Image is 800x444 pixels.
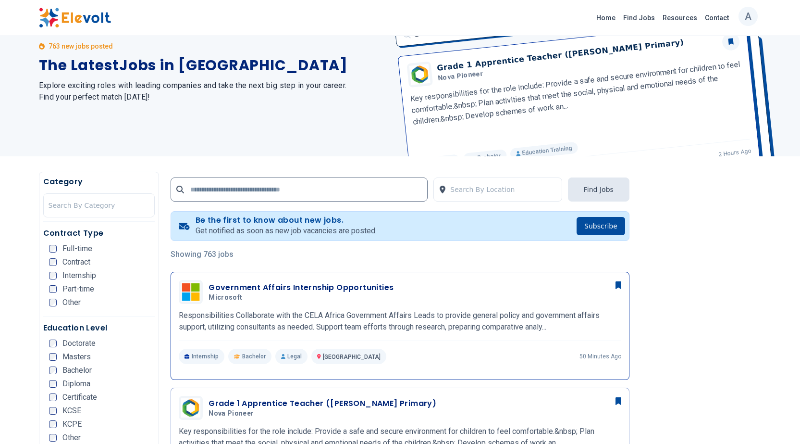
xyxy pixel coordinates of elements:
button: A [738,7,758,26]
h5: Category [43,176,155,188]
a: Contact [701,10,733,25]
iframe: Chat Widget [752,398,800,444]
button: Subscribe [577,217,625,235]
h3: Government Affairs Internship Opportunities [209,282,394,293]
span: Nova Pioneer [209,409,254,418]
span: Masters [62,353,91,361]
span: KCSE [62,407,81,415]
img: Nova Pioneer [181,398,200,418]
p: Internship [179,349,224,364]
input: Other [49,299,57,306]
input: KCPE [49,420,57,428]
p: A [745,4,751,28]
span: Bachelor [242,353,266,360]
img: Microsoft [181,282,200,302]
a: Home [592,10,619,25]
input: Masters [49,353,57,361]
input: Contract [49,258,57,266]
button: Find Jobs [568,178,629,202]
span: Part-time [62,285,94,293]
input: Bachelor [49,367,57,374]
p: 763 new jobs posted [49,41,113,51]
span: Microsoft [209,293,242,302]
input: Full-time [49,245,57,253]
h4: Be the first to know about new jobs. [196,216,377,225]
span: Contract [62,258,90,266]
input: Certificate [49,393,57,401]
input: KCSE [49,407,57,415]
span: Internship [62,272,96,279]
span: Certificate [62,393,97,401]
p: Responsibilities Collaborate with the CELA Africa Government Affairs Leads to provide general pol... [179,310,621,333]
a: Resources [659,10,701,25]
p: Showing 763 jobs [171,249,629,260]
p: 50 minutes ago [579,353,621,360]
span: Full-time [62,245,92,253]
input: Doctorate [49,340,57,347]
span: Doctorate [62,340,96,347]
input: Internship [49,272,57,279]
a: MicrosoftGovernment Affairs Internship OpportunitiesMicrosoftResponsibilities Collaborate with th... [179,280,621,364]
h2: Explore exciting roles with leading companies and take the next big step in your career. Find you... [39,80,389,103]
img: Elevolt [39,8,111,28]
input: Other [49,434,57,442]
input: Diploma [49,380,57,388]
input: Part-time [49,285,57,293]
p: Legal [275,349,308,364]
h5: Education Level [43,322,155,334]
a: Find Jobs [619,10,659,25]
h5: Contract Type [43,228,155,239]
h3: Grade 1 Apprentice Teacher ([PERSON_NAME] Primary) [209,398,436,409]
span: Other [62,299,81,306]
span: Diploma [62,380,90,388]
span: [GEOGRAPHIC_DATA] [323,354,381,360]
span: KCPE [62,420,82,428]
span: Bachelor [62,367,92,374]
h1: The Latest Jobs in [GEOGRAPHIC_DATA] [39,57,389,74]
p: Get notified as soon as new job vacancies are posted. [196,225,377,237]
span: Other [62,434,81,442]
